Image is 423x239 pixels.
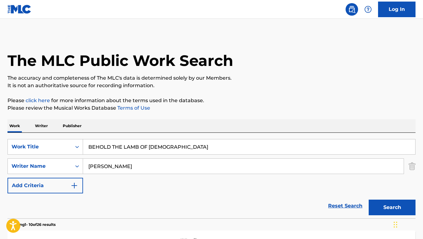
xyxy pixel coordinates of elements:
[409,158,416,174] img: Delete Criterion
[7,5,32,14] img: MLC Logo
[7,222,56,227] p: Showing 1 - 10 of 26 results
[12,162,68,170] div: Writer Name
[7,97,416,104] p: Please for more information about the terms used in the database.
[392,209,423,239] iframe: Chat Widget
[116,105,150,111] a: Terms of Use
[33,119,50,132] p: Writer
[12,143,68,151] div: Work Title
[7,119,22,132] p: Work
[7,178,83,193] button: Add Criteria
[348,6,356,13] img: search
[7,82,416,89] p: It is not an authoritative source for recording information.
[378,2,416,17] a: Log In
[71,182,78,189] img: 9d2ae6d4665cec9f34b9.svg
[325,199,366,213] a: Reset Search
[61,119,83,132] p: Publisher
[7,74,416,82] p: The accuracy and completeness of The MLC's data is determined solely by our Members.
[364,6,372,13] img: help
[362,3,374,16] div: Help
[346,3,358,16] a: Public Search
[7,139,416,218] form: Search Form
[369,200,416,215] button: Search
[7,104,416,112] p: Please review the Musical Works Database
[7,51,233,70] h1: The MLC Public Work Search
[394,215,397,234] div: Drag
[26,97,50,103] a: click here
